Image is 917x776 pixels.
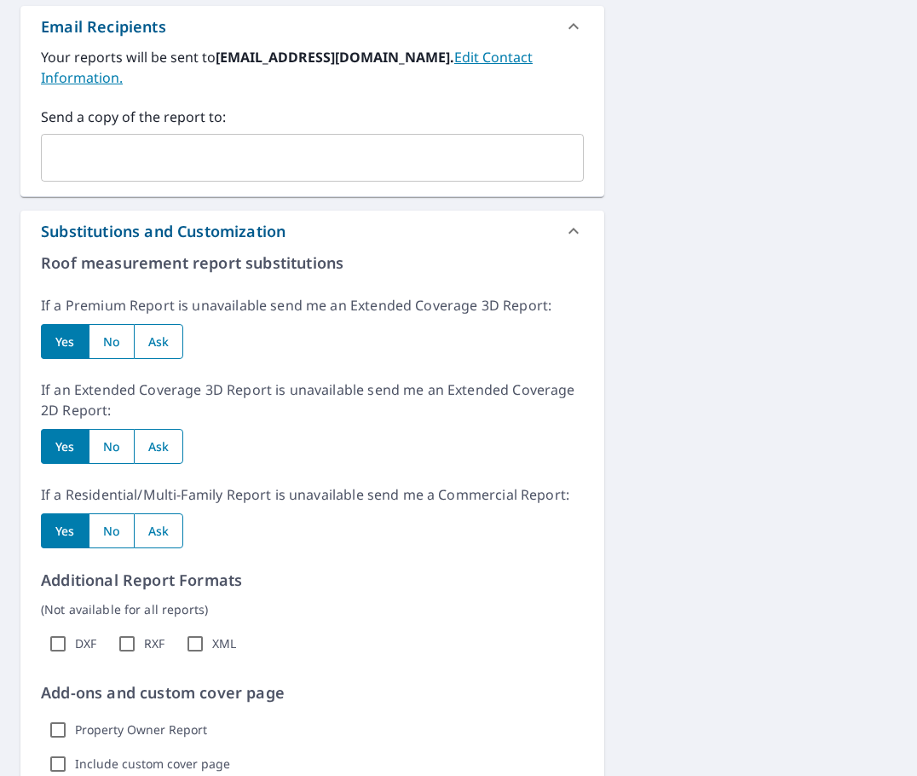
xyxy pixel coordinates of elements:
[41,484,584,505] p: If a Residential/Multi-Family Report is unavailable send me a Commercial Report:
[216,48,454,67] b: [EMAIL_ADDRESS][DOMAIN_NAME].
[212,636,236,651] label: XML
[41,569,584,592] p: Additional Report Formats
[41,295,584,316] p: If a Premium Report is unavailable send me an Extended Coverage 3D Report:
[41,220,285,243] div: Substitutions and Customization
[41,47,584,88] label: Your reports will be sent to
[41,600,584,618] p: (Not available for all reports)
[75,722,207,738] label: Property Owner Report
[41,681,584,704] p: Add-ons and custom cover page
[75,756,230,772] label: Include custom cover page
[144,636,164,651] label: RXF
[41,252,584,275] p: Roof measurement report substitutions
[75,636,96,651] label: DXF
[41,15,166,38] div: Email Recipients
[20,6,604,47] div: Email Recipients
[41,107,584,127] label: Send a copy of the report to:
[41,379,584,420] p: If an Extended Coverage 3D Report is unavailable send me an Extended Coverage 2D Report:
[20,211,604,252] div: Substitutions and Customization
